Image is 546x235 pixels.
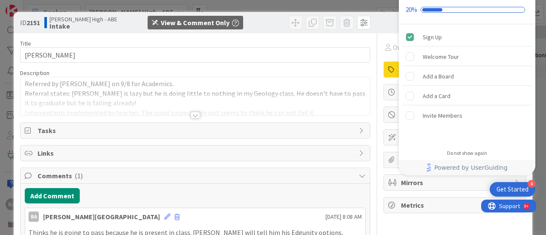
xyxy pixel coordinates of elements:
div: [PERSON_NAME][GEOGRAPHIC_DATA] [43,212,160,222]
span: Owner [393,42,412,52]
span: Mirrors [401,177,510,188]
span: ( 1 ) [75,171,83,180]
div: Checklist progress: 20% [406,6,529,14]
input: type card name here... [20,47,370,63]
a: Powered by UserGuiding [403,160,531,175]
div: 4 [528,180,535,188]
div: View & Comment Only [161,17,229,28]
button: Add Comment [25,188,80,203]
span: [DATE] 8:08 AM [325,212,362,221]
label: Title [20,40,31,47]
div: Invite Members [423,110,462,121]
div: 20% [406,6,417,14]
span: Powered by UserGuiding [434,162,508,173]
b: Intake [49,23,117,29]
b: 2151 [26,18,40,27]
div: Sign Up is complete. [402,28,532,46]
div: Add a Board [423,71,454,81]
div: Get Started [497,185,529,194]
span: Links [38,148,354,158]
span: [PERSON_NAME] High - ABE [49,16,117,23]
div: Add a Card is incomplete. [402,87,532,105]
div: Welcome Tour [423,52,459,62]
span: Tasks [38,125,354,136]
div: BA [29,212,39,222]
div: Checklist items [399,24,535,144]
div: Do not show again [447,150,487,157]
span: Referral states: [PERSON_NAME] is lazy but he is doing little to nothing in my Geology class. He ... [25,89,367,107]
div: Sign Up [423,32,442,42]
div: Invite Members is incomplete. [402,106,532,125]
div: 9+ [43,3,47,10]
div: Add a Board is incomplete. [402,67,532,86]
span: Referred by [PERSON_NAME] on 9/8 for Academics. [25,79,174,88]
span: Metrics [401,200,510,210]
div: Open Get Started checklist, remaining modules: 4 [490,182,535,197]
div: Add a Card [423,91,450,101]
span: Comments [38,171,354,181]
div: Welcome Tour is incomplete. [402,47,532,66]
span: Description [20,69,49,77]
div: Footer [399,160,535,175]
span: ID [20,17,40,28]
span: Support [18,1,39,12]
